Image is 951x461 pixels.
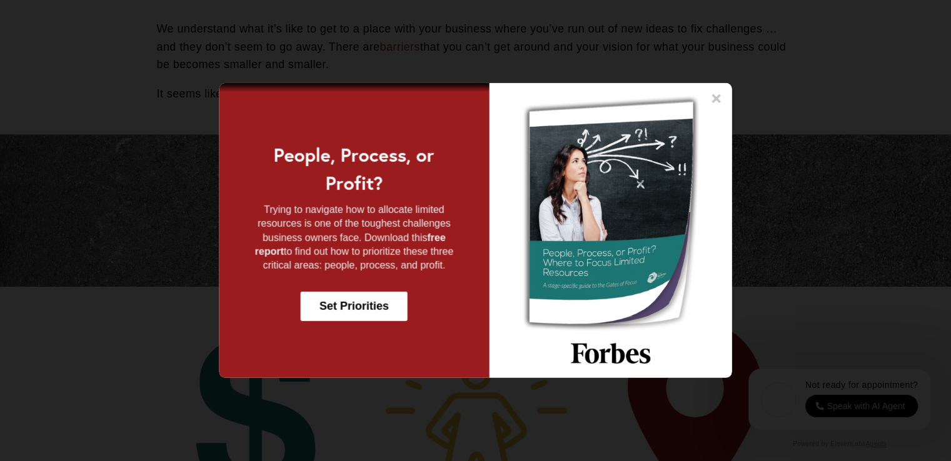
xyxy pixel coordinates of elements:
span: to find out how to prioritize these three critical areas: people, process, and profit. [263,246,453,270]
span: Trying to navigate how to allocate limited resources is one of the toughest challenges business o... [258,204,451,242]
strong: free report [255,232,446,256]
img: GOF LeadGen Popup [489,83,732,378]
a: Set Priorities [301,292,408,321]
h2: People, Process, or Profit? [244,140,465,196]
